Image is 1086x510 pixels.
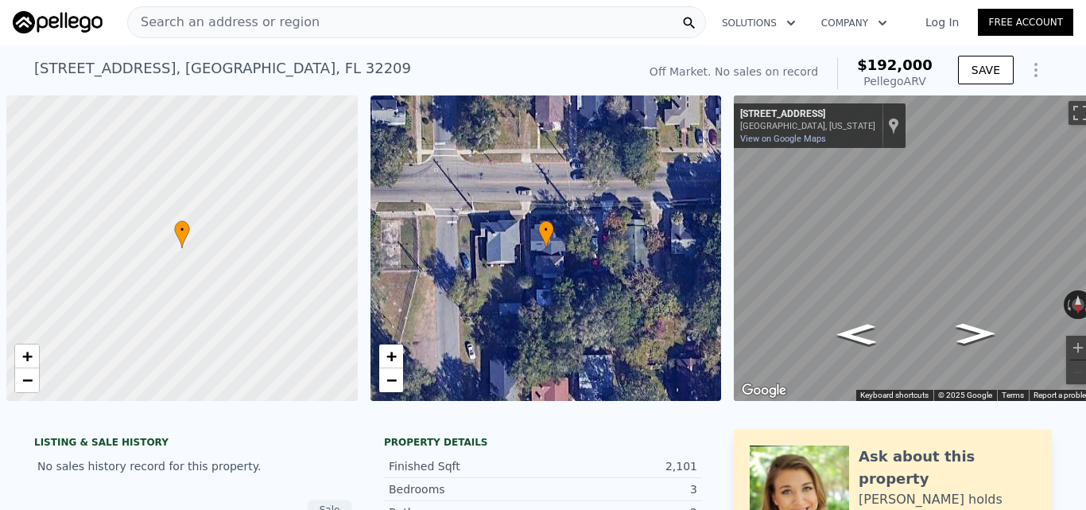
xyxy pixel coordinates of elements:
span: − [386,370,396,390]
button: Rotate counterclockwise [1064,290,1072,319]
div: [STREET_ADDRESS] [740,108,875,121]
div: 2,101 [543,458,697,474]
span: Search an address or region [128,13,320,32]
a: Zoom out [379,368,403,392]
button: Reset the view [1072,290,1084,319]
button: Solutions [709,9,809,37]
img: Google [738,380,790,401]
a: Log In [906,14,978,30]
div: LISTING & SALE HISTORY [34,436,352,452]
a: Zoom in [15,345,39,368]
button: SAVE [958,56,1014,84]
div: 3 [543,481,697,497]
div: • [174,220,190,248]
span: + [22,346,33,366]
div: Off Market. No sales on record [650,64,818,80]
path: Go East, 8th St W [820,319,894,350]
a: Free Account [978,9,1073,36]
span: • [538,223,554,237]
span: $192,000 [857,56,933,73]
span: + [386,346,396,366]
a: Terms (opens in new tab) [1002,391,1024,399]
a: Open this area in Google Maps (opens a new window) [738,380,790,401]
a: Show location on map [888,117,899,134]
div: Ask about this property [859,446,1036,490]
span: • [174,223,190,237]
button: Keyboard shortcuts [860,390,929,401]
img: Pellego [13,11,103,33]
a: Zoom in [379,345,403,368]
div: [GEOGRAPHIC_DATA], [US_STATE] [740,121,875,131]
span: − [22,370,33,390]
div: Bedrooms [389,481,543,497]
div: [STREET_ADDRESS] , [GEOGRAPHIC_DATA] , FL 32209 [34,57,411,80]
path: Go West, 8th St W [939,318,1013,349]
button: Show Options [1020,54,1052,86]
div: Pellego ARV [857,73,933,89]
div: No sales history record for this property. [34,452,352,481]
a: View on Google Maps [740,134,826,144]
div: • [538,220,554,248]
a: Zoom out [15,368,39,392]
div: Finished Sqft [389,458,543,474]
div: Property details [384,436,702,449]
span: © 2025 Google [938,391,992,399]
button: Company [809,9,900,37]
